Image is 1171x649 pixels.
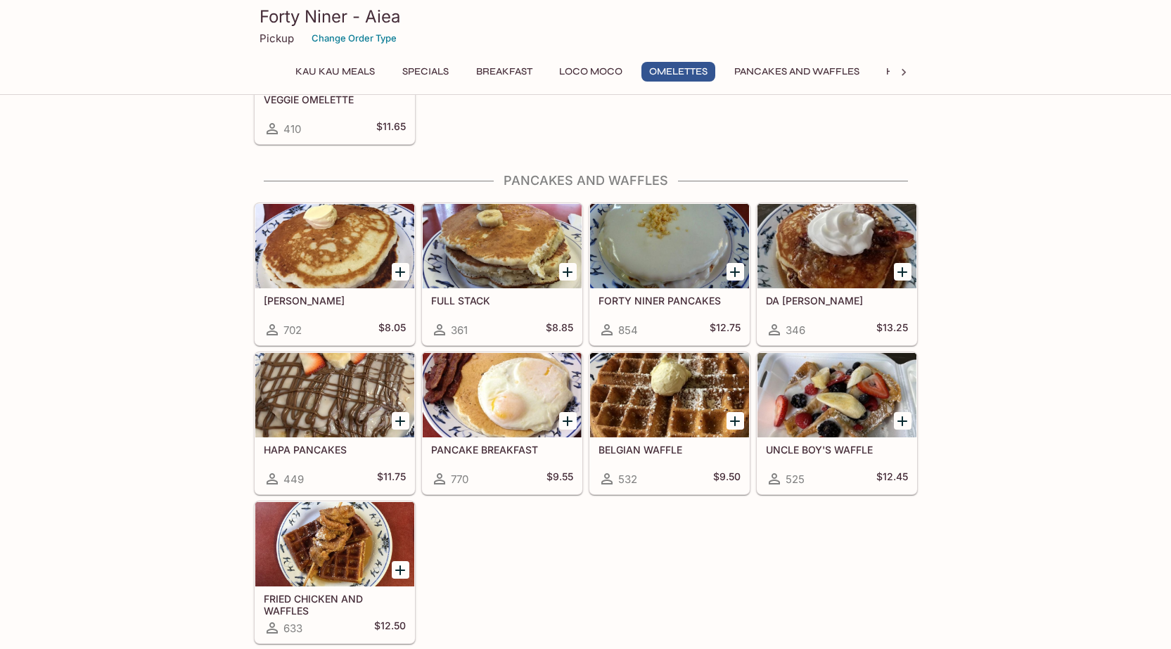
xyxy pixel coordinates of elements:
[264,295,406,307] h5: [PERSON_NAME]
[255,501,415,643] a: FRIED CHICKEN AND WAFFLES633$12.50
[894,263,911,281] button: Add DA ELVIS PANCAKES
[757,203,917,345] a: DA [PERSON_NAME]346$13.25
[876,321,908,338] h5: $13.25
[786,473,805,486] span: 525
[727,62,867,82] button: Pancakes and Waffles
[377,470,406,487] h5: $11.75
[422,203,582,345] a: FULL STACK361$8.85
[546,321,573,338] h5: $8.85
[766,444,908,456] h5: UNCLE BOY'S WAFFLE
[876,470,908,487] h5: $12.45
[255,203,415,345] a: [PERSON_NAME]702$8.05
[757,353,916,437] div: UNCLE BOY'S WAFFLE
[254,173,918,188] h4: Pancakes and Waffles
[431,444,573,456] h5: PANCAKE BREAKFAST
[392,412,409,430] button: Add HAPA PANCAKES
[757,204,916,288] div: DA ELVIS PANCAKES
[431,295,573,307] h5: FULL STACK
[392,263,409,281] button: Add SHORT STACK
[766,295,908,307] h5: DA [PERSON_NAME]
[283,622,302,635] span: 633
[394,62,457,82] button: Specials
[260,32,294,45] p: Pickup
[786,323,805,337] span: 346
[283,122,301,136] span: 410
[422,352,582,494] a: PANCAKE BREAKFAST770$9.55
[894,412,911,430] button: Add UNCLE BOY'S WAFFLE
[392,561,409,579] button: Add FRIED CHICKEN AND WAFFLES
[255,352,415,494] a: HAPA PANCAKES449$11.75
[264,593,406,616] h5: FRIED CHICKEN AND WAFFLES
[590,204,749,288] div: FORTY NINER PANCAKES
[283,473,304,486] span: 449
[283,323,302,337] span: 702
[255,204,414,288] div: SHORT STACK
[468,62,540,82] button: Breakfast
[451,473,468,486] span: 770
[264,94,406,105] h5: VEGGIE OMELETTE
[255,353,414,437] div: HAPA PANCAKES
[590,353,749,437] div: BELGIAN WAFFLE
[727,412,744,430] button: Add BELGIAN WAFFLE
[451,323,468,337] span: 361
[423,353,582,437] div: PANCAKE BREAKFAST
[559,412,577,430] button: Add PANCAKE BREAKFAST
[264,444,406,456] h5: HAPA PANCAKES
[641,62,715,82] button: Omelettes
[288,62,383,82] button: Kau Kau Meals
[618,323,638,337] span: 854
[599,295,741,307] h5: FORTY NINER PANCAKES
[255,502,414,586] div: FRIED CHICKEN AND WAFFLES
[757,352,917,494] a: UNCLE BOY'S WAFFLE525$12.45
[589,352,750,494] a: BELGIAN WAFFLE532$9.50
[599,444,741,456] h5: BELGIAN WAFFLE
[559,263,577,281] button: Add FULL STACK
[551,62,630,82] button: Loco Moco
[710,321,741,338] h5: $12.75
[546,470,573,487] h5: $9.55
[727,263,744,281] button: Add FORTY NINER PANCAKES
[713,470,741,487] h5: $9.50
[260,6,912,27] h3: Forty Niner - Aiea
[589,203,750,345] a: FORTY NINER PANCAKES854$12.75
[878,62,1052,82] button: Hawaiian Style French Toast
[378,321,406,338] h5: $8.05
[423,204,582,288] div: FULL STACK
[305,27,403,49] button: Change Order Type
[618,473,637,486] span: 532
[374,619,406,636] h5: $12.50
[376,120,406,137] h5: $11.65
